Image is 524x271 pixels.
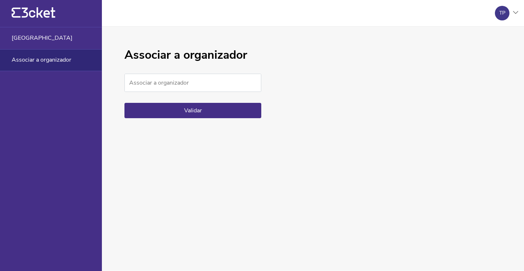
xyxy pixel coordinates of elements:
[499,10,505,16] div: TP
[12,35,72,41] span: [GEOGRAPHIC_DATA]
[124,49,261,62] h1: Associar a organizador
[124,74,261,92] input: Associar a organizador
[124,103,261,118] button: Validar
[12,57,71,63] span: Associar a organizador
[12,8,20,18] g: {' '}
[12,15,55,20] a: {' '}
